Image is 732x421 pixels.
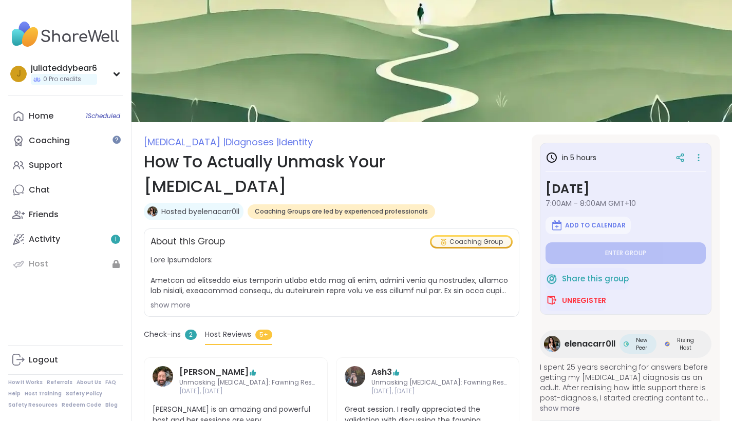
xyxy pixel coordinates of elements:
[151,255,513,296] span: Lore Ipsumdolors: Ametcon ad elitseddo eius temporin utlabo etdo mag ali enim, admini venia qu no...
[8,390,21,397] a: Help
[8,252,123,276] a: Host
[77,379,101,386] a: About Us
[565,338,615,350] span: elenacarr0ll
[8,348,123,372] a: Logout
[151,300,513,310] div: show more
[29,184,50,196] div: Chat
[540,330,711,358] a: elenacarr0llelenacarr0llNew PeerNew PeerRising HostRising Host
[546,268,629,290] button: Share this group
[546,294,558,307] img: ShareWell Logomark
[562,295,606,305] span: Unregister
[255,207,428,216] span: Coaching Groups are led by experienced professionals
[565,221,626,229] span: Add to Calendar
[179,378,319,387] span: Unmasking [MEDICAL_DATA]: Fawning Response Surviving
[29,110,53,122] div: Home
[25,390,62,397] a: Host Training
[551,219,563,232] img: ShareWell Logomark
[672,336,699,352] span: Rising Host
[279,136,313,148] span: Identity
[546,290,606,311] button: Unregister
[47,379,72,386] a: Referrals
[147,206,158,217] img: elenacarr0ll
[345,366,365,387] img: Ash3
[29,135,70,146] div: Coaching
[371,366,392,378] a: Ash3
[8,202,123,227] a: Friends
[431,237,511,247] div: Coaching Group
[179,366,249,378] a: [PERSON_NAME]
[665,341,670,347] img: Rising Host
[179,387,319,396] span: [DATE], [DATE]
[8,227,123,252] a: Activity1
[112,136,121,144] iframe: Spotlight
[205,329,251,340] span: Host Reviews
[8,153,123,178] a: Support
[540,362,711,403] span: I spent 25 years searching for answers before getting my [MEDICAL_DATA] diagnosis as an adult. Af...
[255,330,272,340] span: 5+
[29,234,60,245] div: Activity
[62,401,101,409] a: Redeem Code
[8,104,123,128] a: Home1Scheduled
[546,180,706,198] h3: [DATE]
[29,354,58,366] div: Logout
[153,366,173,396] a: Brian_L
[144,149,519,199] h1: How To Actually Unmask Your [MEDICAL_DATA]
[86,112,120,120] span: 1 Scheduled
[546,198,706,208] span: 7:00AM - 8:00AM GMT+10
[153,366,173,387] img: Brian_L
[185,330,197,340] span: 2
[105,379,116,386] a: FAQ
[151,235,225,248] h2: About this Group
[371,387,511,396] span: [DATE], [DATE]
[371,378,511,387] span: Unmasking [MEDICAL_DATA]: Fawning Response Surviving
[43,75,81,84] span: 0 Pro credits
[605,249,646,257] span: Enter group
[16,67,21,81] span: j
[8,401,58,409] a: Safety Resources
[31,63,97,74] div: juliateddybear6
[161,206,239,217] a: Hosted byelenacarr0ll
[8,16,123,52] img: ShareWell Nav Logo
[546,242,706,264] button: Enter group
[544,336,560,352] img: elenacarr0ll
[546,151,596,164] h3: in 5 hours
[8,128,123,153] a: Coaching
[8,178,123,202] a: Chat
[144,136,226,148] span: [MEDICAL_DATA] |
[29,258,48,270] div: Host
[540,403,711,413] span: show more
[8,379,43,386] a: How It Works
[105,401,118,409] a: Blog
[115,235,117,244] span: 1
[29,209,59,220] div: Friends
[624,341,629,347] img: New Peer
[345,366,365,396] a: Ash3
[562,273,629,285] span: Share this group
[29,160,63,171] div: Support
[144,329,181,340] span: Check-ins
[631,336,652,352] span: New Peer
[546,217,631,234] button: Add to Calendar
[66,390,102,397] a: Safety Policy
[226,136,279,148] span: Diagnoses |
[546,273,558,285] img: ShareWell Logomark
